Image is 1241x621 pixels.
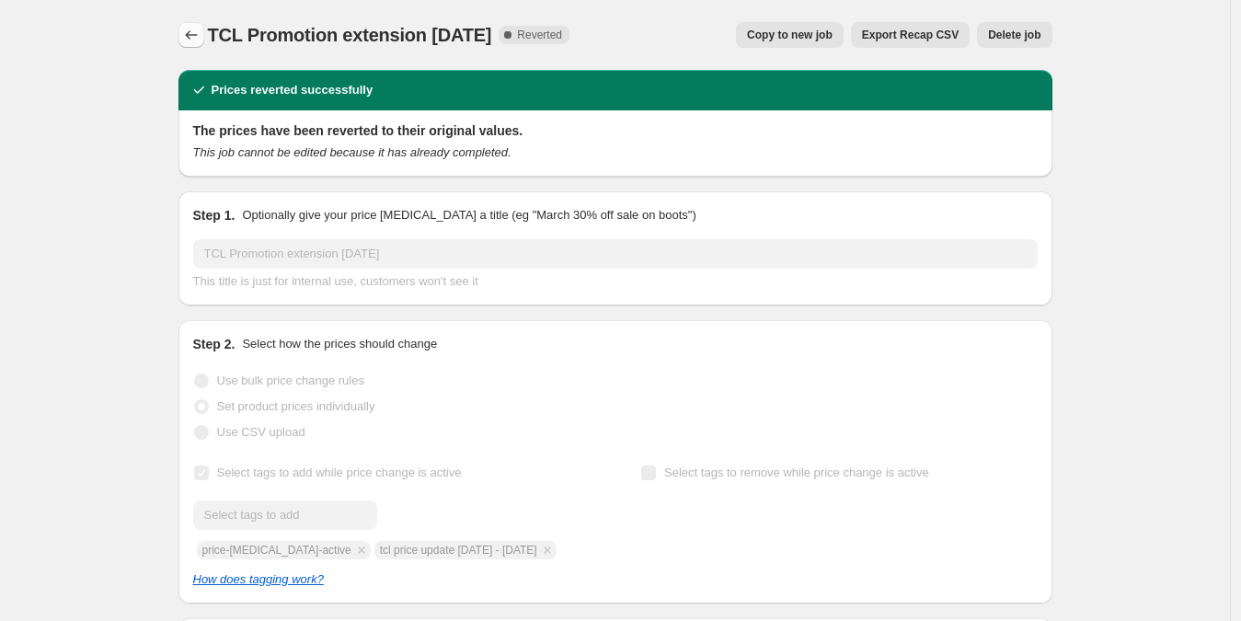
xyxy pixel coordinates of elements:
[242,335,437,353] p: Select how the prices should change
[988,28,1040,42] span: Delete job
[193,572,324,586] a: How does tagging work?
[208,25,492,45] span: TCL Promotion extension [DATE]
[977,22,1051,48] button: Delete job
[217,374,364,387] span: Use bulk price change rules
[193,274,478,288] span: This title is just for internal use, customers won't see it
[212,81,373,99] h2: Prices reverted successfully
[193,335,236,353] h2: Step 2.
[178,22,204,48] button: Price change jobs
[862,28,959,42] span: Export Recap CSV
[193,500,377,530] input: Select tags to add
[736,22,844,48] button: Copy to new job
[664,466,929,479] span: Select tags to remove while price change is active
[217,466,462,479] span: Select tags to add while price change is active
[193,145,511,159] i: This job cannot be edited because it has already completed.
[193,239,1038,269] input: 30% off holiday sale
[242,206,695,224] p: Optionally give your price [MEDICAL_DATA] a title (eg "March 30% off sale on boots")
[851,22,970,48] button: Export Recap CSV
[193,206,236,224] h2: Step 1.
[217,425,305,439] span: Use CSV upload
[517,28,562,42] span: Reverted
[193,121,1038,140] h2: The prices have been reverted to their original values.
[747,28,833,42] span: Copy to new job
[217,399,375,413] span: Set product prices individually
